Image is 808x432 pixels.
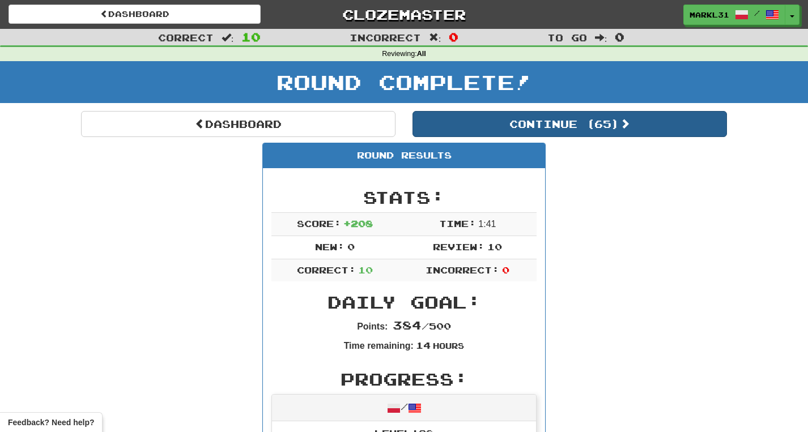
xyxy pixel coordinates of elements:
span: : [429,33,441,42]
span: New: [315,241,345,252]
span: 0 [615,30,624,44]
span: Correct: [297,264,356,275]
h1: Round Complete! [4,71,804,93]
h2: Progress: [271,370,537,388]
a: MarkL31 / [683,5,785,25]
span: Time: [439,218,476,229]
strong: Time remaining: [344,341,414,350]
div: Round Results [263,143,545,168]
span: 10 [241,30,261,44]
span: 384 [393,318,422,332]
span: 10 [358,264,373,275]
span: / 500 [393,320,451,331]
a: Dashboard [81,111,396,137]
span: / [754,9,760,17]
div: / [272,395,536,421]
span: Open feedback widget [8,417,94,428]
strong: Points: [357,322,388,331]
span: : [222,33,234,42]
span: Correct [158,32,214,43]
small: Hours [433,341,464,350]
span: + 208 [343,218,373,229]
span: Incorrect [350,32,421,43]
span: MarkL31 [690,10,729,20]
span: Incorrect: [426,264,499,275]
a: Dashboard [8,5,261,24]
span: 0 [449,30,458,44]
strong: All [417,50,426,58]
span: 14 [416,340,431,350]
span: To go [547,32,587,43]
a: Clozemaster [278,5,530,24]
span: 10 [487,241,502,252]
span: Review: [433,241,484,252]
span: 0 [347,241,355,252]
span: Score: [297,218,341,229]
button: Continue (65) [412,111,727,137]
span: 0 [502,264,509,275]
h2: Daily Goal: [271,293,537,311]
h2: Stats: [271,188,537,207]
span: : [595,33,607,42]
span: 1 : 41 [478,219,496,229]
